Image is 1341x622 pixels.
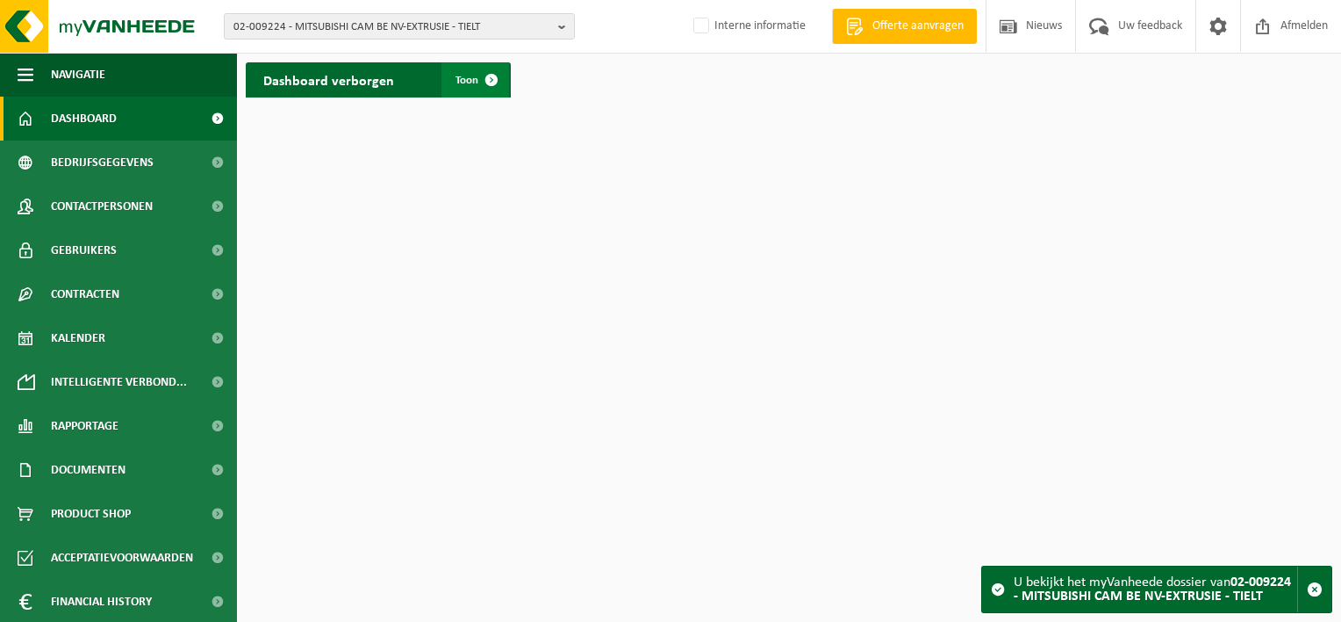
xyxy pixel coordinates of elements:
[51,97,117,141] span: Dashboard
[51,272,119,316] span: Contracten
[233,14,551,40] span: 02-009224 - MITSUBISHI CAM BE NV-EXTRUSIE - TIELT
[51,184,153,228] span: Contactpersonen
[51,492,131,536] span: Product Shop
[51,360,187,404] span: Intelligente verbond...
[1014,575,1291,604] strong: 02-009224 - MITSUBISHI CAM BE NV-EXTRUSIE - TIELT
[224,13,575,40] button: 02-009224 - MITSUBISHI CAM BE NV-EXTRUSIE - TIELT
[51,448,125,492] span: Documenten
[455,75,478,86] span: Toon
[246,62,412,97] h2: Dashboard verborgen
[51,536,193,580] span: Acceptatievoorwaarden
[868,18,968,35] span: Offerte aanvragen
[690,13,806,40] label: Interne informatie
[51,404,118,448] span: Rapportage
[832,9,977,44] a: Offerte aanvragen
[1014,567,1297,612] div: U bekijkt het myVanheede dossier van
[51,316,105,360] span: Kalender
[51,141,154,184] span: Bedrijfsgegevens
[441,62,509,98] a: Toon
[51,53,105,97] span: Navigatie
[51,228,117,272] span: Gebruikers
